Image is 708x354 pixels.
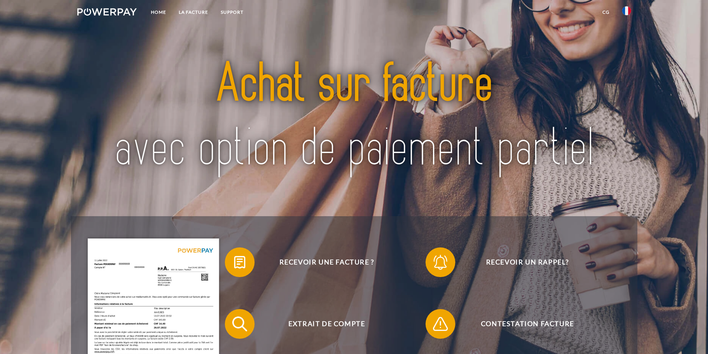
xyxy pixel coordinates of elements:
img: fr [622,6,631,15]
button: Contestation Facture [426,309,619,339]
span: Recevoir un rappel? [436,247,618,277]
iframe: Bouton de lancement de la fenêtre de messagerie [678,324,702,348]
button: Recevoir une facture ? [225,247,418,277]
img: qb_warning.svg [431,315,450,333]
button: Recevoir un rappel? [426,247,619,277]
img: qb_search.svg [230,315,249,333]
a: CG [596,6,616,19]
img: logo-powerpay-white.svg [77,8,137,16]
span: Recevoir une facture ? [236,247,418,277]
img: title-powerpay_fr.svg [104,35,604,198]
img: qb_bell.svg [431,253,450,272]
span: Contestation Facture [436,309,618,339]
span: Extrait de compte [236,309,418,339]
a: Support [214,6,250,19]
a: LA FACTURE [172,6,214,19]
img: qb_bill.svg [230,253,249,272]
a: Home [145,6,172,19]
button: Extrait de compte [225,309,418,339]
